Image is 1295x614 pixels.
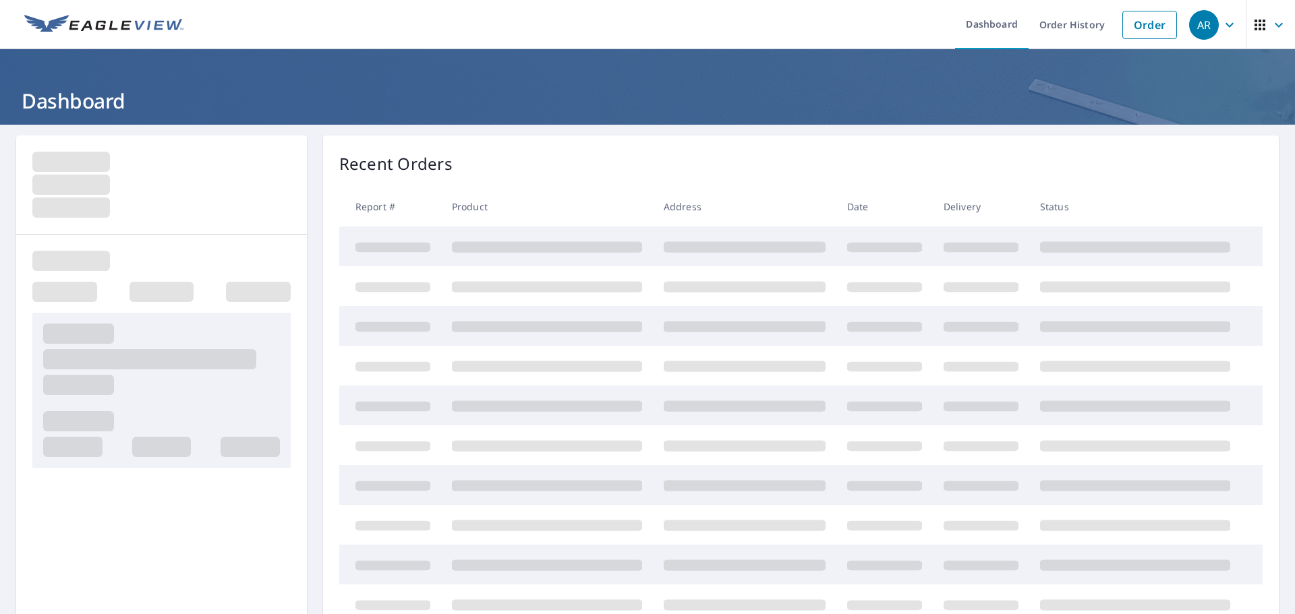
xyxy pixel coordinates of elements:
[933,187,1029,226] th: Delivery
[16,87,1279,115] h1: Dashboard
[1029,187,1241,226] th: Status
[836,187,933,226] th: Date
[24,15,183,35] img: EV Logo
[339,187,441,226] th: Report #
[1189,10,1219,40] div: AR
[441,187,653,226] th: Product
[653,187,836,226] th: Address
[1122,11,1177,39] a: Order
[339,152,453,176] p: Recent Orders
